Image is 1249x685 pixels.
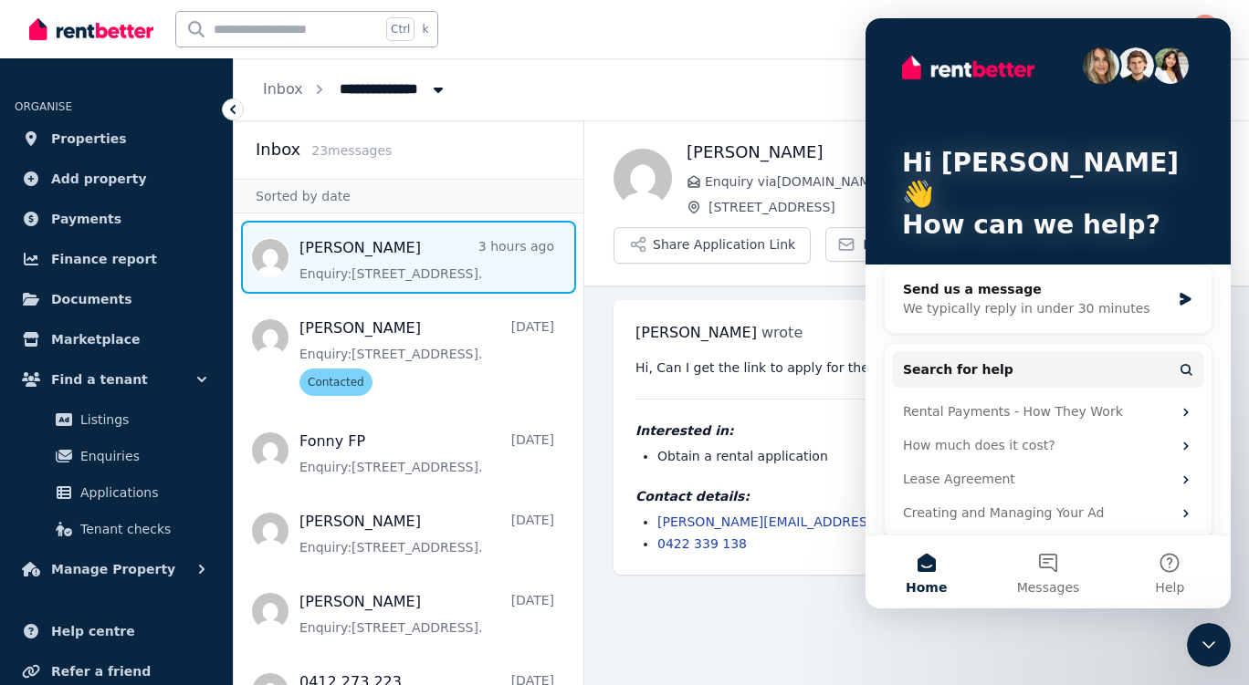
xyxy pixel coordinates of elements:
span: Enquiries [80,445,204,467]
a: [PERSON_NAME][DATE]Enquiry:[STREET_ADDRESS]. [299,591,554,637]
div: Sorted by date [234,179,583,213]
a: Applications [22,474,211,511]
span: Tenant checks [80,518,204,540]
a: Tenant checks [22,511,211,547]
button: Manage Property [15,551,218,587]
span: wrote [761,324,803,341]
pre: Hi, Can I get the link to apply for the property. Thanks [635,358,1198,377]
span: Add property [51,168,147,190]
a: [PERSON_NAME]3 hours agoEnquiry:[STREET_ADDRESS]. [299,237,554,283]
iframe: Intercom live chat [866,18,1231,608]
h4: Interested in: [635,421,1198,440]
span: Enquiry via [DOMAIN_NAME] [705,172,1220,191]
a: Email [825,227,914,262]
span: 23 message s [311,143,392,158]
a: [PERSON_NAME][DATE]Enquiry:[STREET_ADDRESS]. [299,511,554,556]
a: Properties [15,120,218,157]
a: Documents [15,281,218,317]
h4: Contact details: [635,487,1198,505]
span: k [422,22,428,36]
h2: Inbox [256,137,300,162]
span: ORGANISE [15,100,72,113]
img: RentBetter [29,16,153,43]
a: Inbox [263,80,303,98]
span: Listings [80,409,204,431]
span: Marketplace [51,328,140,350]
iframe: Intercom live chat [1187,623,1231,667]
a: Finance report [15,241,218,277]
span: Help centre [51,620,135,642]
img: Vivien Phung [1191,15,1220,44]
a: Enquiries [22,438,211,474]
a: Listings [22,401,211,438]
li: Obtain a rental application [657,447,1198,465]
a: Payments [15,201,218,237]
span: Payments [51,208,121,230]
img: Jason [614,149,672,207]
a: [PERSON_NAME][DATE]Enquiry:[STREET_ADDRESS].Contacted [299,317,554,396]
a: Add property [15,161,218,197]
a: Marketplace [15,321,218,358]
a: Help centre [15,613,218,649]
button: Find a tenant [15,361,218,398]
span: Find a tenant [51,368,148,390]
nav: Breadcrumb [234,58,477,120]
span: Applications [80,482,204,503]
h1: [PERSON_NAME] [687,140,1220,165]
button: Share Application Link [614,227,811,264]
span: Refer a friend [51,660,151,682]
span: Email [863,235,898,254]
span: Manage Property [51,558,175,580]
span: [STREET_ADDRESS] [708,198,1220,216]
span: Ctrl [386,17,415,41]
a: Fonny FP[DATE]Enquiry:[STREET_ADDRESS]. [299,431,554,476]
span: [PERSON_NAME] [635,324,757,341]
span: Properties [51,128,127,150]
span: Finance report [51,248,157,270]
span: Documents [51,288,132,310]
a: 0422 339 138 [657,536,747,551]
a: [PERSON_NAME][EMAIL_ADDRESS][PERSON_NAME][DOMAIN_NAME] [657,514,1093,529]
